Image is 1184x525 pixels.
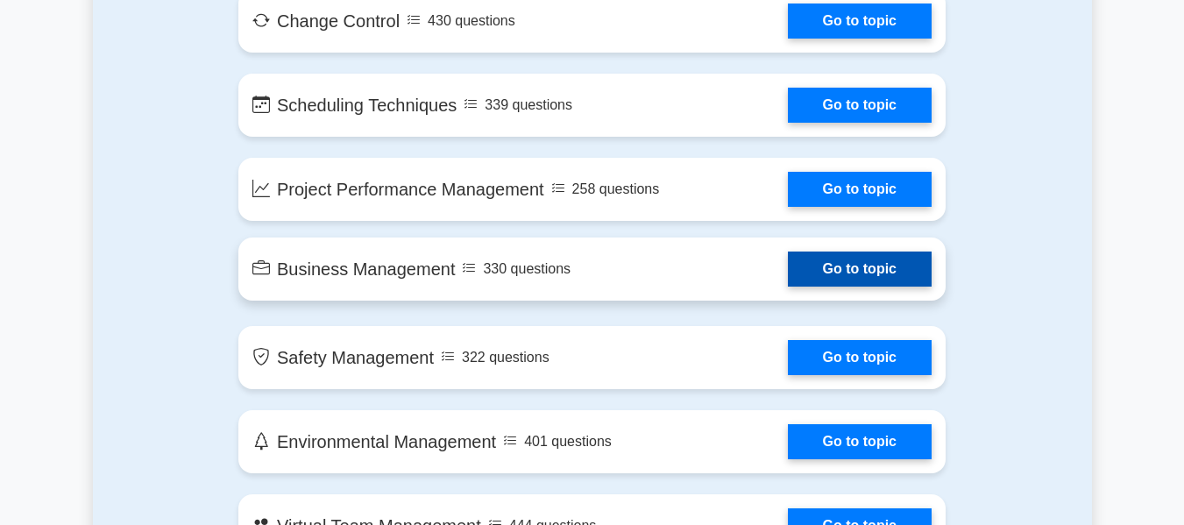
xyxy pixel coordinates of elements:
[788,172,932,207] a: Go to topic
[788,4,932,39] a: Go to topic
[788,88,932,123] a: Go to topic
[788,252,932,287] a: Go to topic
[788,424,932,459] a: Go to topic
[788,340,932,375] a: Go to topic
